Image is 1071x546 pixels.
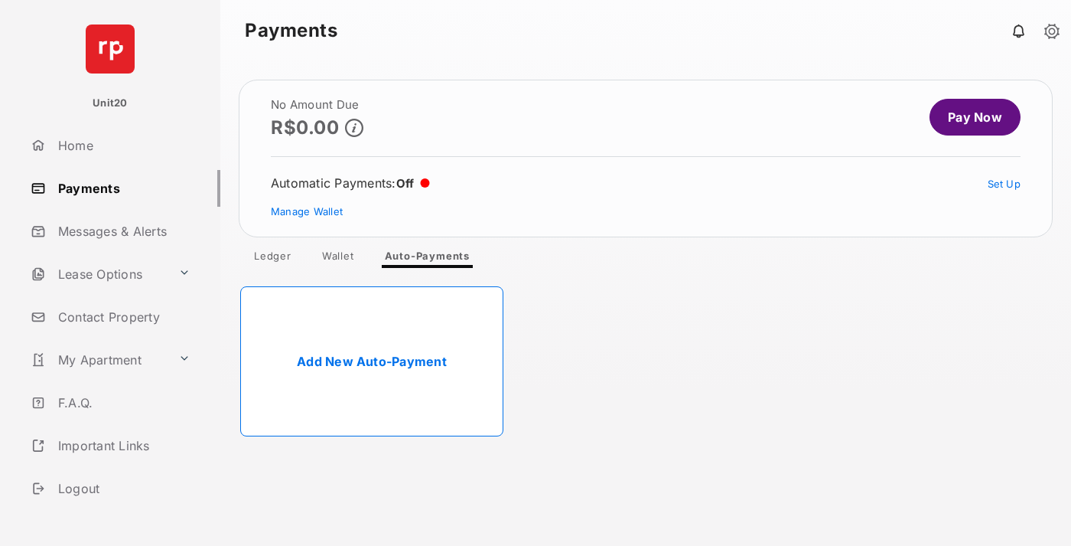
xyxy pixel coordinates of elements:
[93,96,128,111] p: Unit20
[271,175,430,191] div: Automatic Payments :
[310,250,366,268] a: Wallet
[24,470,220,507] a: Logout
[396,176,415,191] span: Off
[24,384,220,421] a: F.A.Q.
[24,256,172,293] a: Lease Options
[373,250,482,268] a: Auto-Payments
[24,427,197,464] a: Important Links
[271,99,363,111] h2: No Amount Due
[240,286,503,436] a: Add New Auto-Payment
[245,21,337,40] strong: Payments
[271,205,343,217] a: Manage Wallet
[24,342,172,378] a: My Apartment
[24,170,220,207] a: Payments
[271,117,339,138] p: R$0.00
[24,299,220,335] a: Contact Property
[24,127,220,164] a: Home
[988,178,1021,190] a: Set Up
[86,25,135,74] img: svg+xml;base64,PHN2ZyB4bWxucz0iaHR0cDovL3d3dy53My5vcmcvMjAwMC9zdmciIHdpZHRoPSI2NCIgaGVpZ2h0PSI2NC...
[242,250,304,268] a: Ledger
[24,213,220,250] a: Messages & Alerts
